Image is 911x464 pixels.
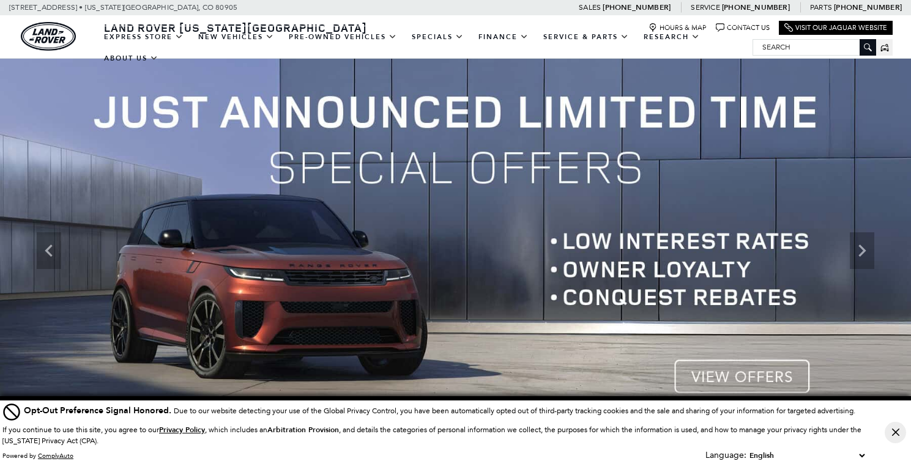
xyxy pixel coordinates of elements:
p: If you continue to use this site, you agree to our , which includes an , and details the categori... [2,425,861,445]
a: Visit Our Jaguar Website [784,23,887,32]
a: land-rover [21,22,76,51]
div: Language: [705,451,746,460]
a: [PHONE_NUMBER] [834,2,902,12]
a: Privacy Policy [159,425,205,434]
span: Land Rover [US_STATE][GEOGRAPHIC_DATA] [104,20,367,35]
span: Parts [810,3,832,12]
a: Contact Us [716,23,770,32]
a: About Us [97,48,166,69]
u: Privacy Policy [159,425,205,435]
button: Close Button [885,422,906,443]
div: Powered by [2,452,73,460]
a: Specials [404,26,471,48]
a: Finance [471,26,536,48]
span: Sales [579,3,601,12]
a: [PHONE_NUMBER] [603,2,671,12]
a: Service & Parts [536,26,636,48]
a: Research [636,26,707,48]
a: [PHONE_NUMBER] [722,2,790,12]
a: Hours & Map [649,23,707,32]
a: New Vehicles [191,26,281,48]
span: Opt-Out Preference Signal Honored . [24,405,174,416]
select: Language Select [746,449,868,462]
nav: Main Navigation [97,26,753,69]
a: Land Rover [US_STATE][GEOGRAPHIC_DATA] [97,20,374,35]
a: [STREET_ADDRESS] • [US_STATE][GEOGRAPHIC_DATA], CO 80905 [9,3,237,12]
a: EXPRESS STORE [97,26,191,48]
img: Land Rover [21,22,76,51]
a: ComplyAuto [38,452,73,460]
input: Search [753,40,876,54]
div: Due to our website detecting your use of the Global Privacy Control, you have been automatically ... [24,404,855,417]
div: Previous [37,232,61,269]
strong: Arbitration Provision [267,425,339,435]
div: Next [850,232,874,269]
span: Service [691,3,720,12]
a: Pre-Owned Vehicles [281,26,404,48]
